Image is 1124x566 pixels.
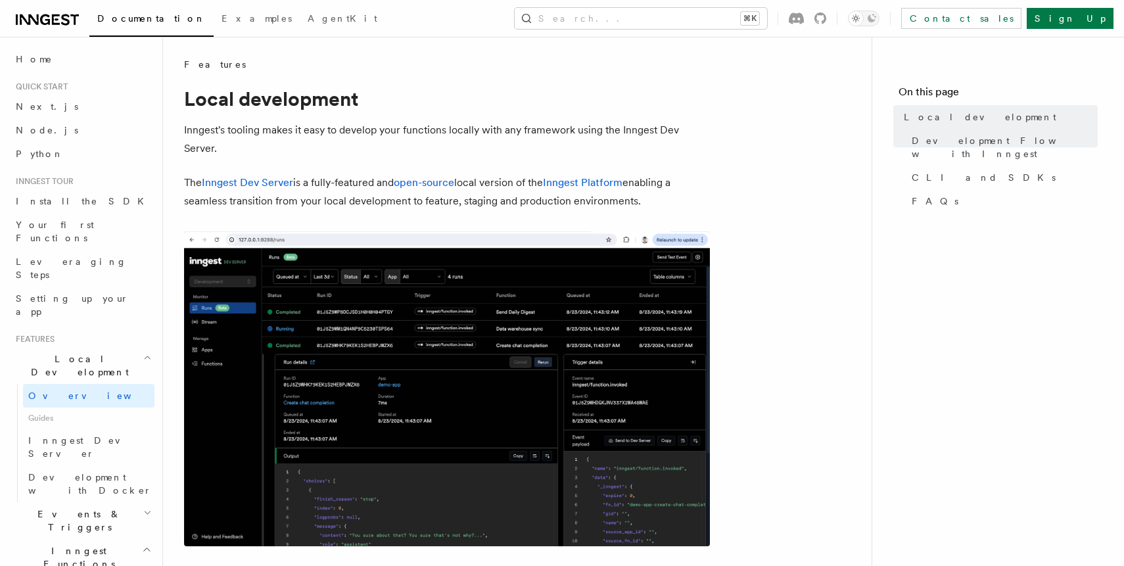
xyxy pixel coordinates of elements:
span: Development Flow with Inngest [912,134,1098,160]
p: Inngest's tooling makes it easy to develop your functions locally with any framework using the In... [184,121,710,158]
a: AgentKit [300,4,385,35]
span: Features [184,58,246,71]
span: Overview [28,390,164,401]
a: Examples [214,4,300,35]
a: Sign Up [1027,8,1113,29]
a: Install the SDK [11,189,154,213]
a: Leveraging Steps [11,250,154,287]
span: Home [16,53,53,66]
a: Inngest Dev Server [23,429,154,465]
span: Setting up your app [16,293,129,317]
span: Your first Functions [16,220,94,243]
a: Development with Docker [23,465,154,502]
button: Local Development [11,347,154,384]
button: Events & Triggers [11,502,154,539]
span: Quick start [11,82,68,92]
span: Node.js [16,125,78,135]
a: Node.js [11,118,154,142]
p: The is a fully-featured and local version of the enabling a seamless transition from your local d... [184,174,710,210]
div: Local Development [11,384,154,502]
kbd: ⌘K [741,12,759,25]
a: Home [11,47,154,71]
img: The Inngest Dev Server on the Functions page [184,231,710,546]
h1: Local development [184,87,710,110]
span: Python [16,149,64,159]
span: FAQs [912,195,958,208]
a: CLI and SDKs [906,166,1098,189]
span: Inngest Dev Server [28,435,141,459]
a: Your first Functions [11,213,154,250]
span: Local development [904,110,1056,124]
span: Local Development [11,352,143,379]
span: Examples [222,13,292,24]
span: Development with Docker [28,472,152,496]
h4: On this page [899,84,1098,105]
span: CLI and SDKs [912,171,1056,184]
a: Contact sales [901,8,1021,29]
a: FAQs [906,189,1098,213]
a: Python [11,142,154,166]
a: Overview [23,384,154,408]
a: Setting up your app [11,287,154,323]
span: Events & Triggers [11,507,143,534]
a: Development Flow with Inngest [906,129,1098,166]
a: Next.js [11,95,154,118]
a: Documentation [89,4,214,37]
span: Documentation [97,13,206,24]
span: Features [11,334,55,344]
a: open-source [394,176,454,189]
span: Leveraging Steps [16,256,127,280]
span: Inngest tour [11,176,74,187]
span: Next.js [16,101,78,112]
a: Local development [899,105,1098,129]
span: Install the SDK [16,196,152,206]
span: Guides [23,408,154,429]
span: AgentKit [308,13,377,24]
button: Toggle dark mode [848,11,879,26]
a: Inngest Platform [543,176,622,189]
a: Inngest Dev Server [202,176,293,189]
button: Search...⌘K [515,8,767,29]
